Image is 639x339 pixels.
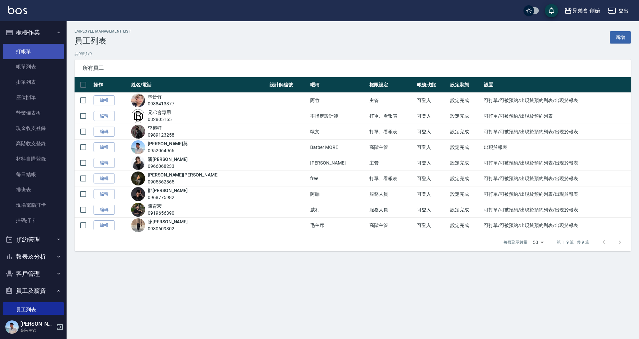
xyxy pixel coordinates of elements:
a: 現場電腦打卡 [3,197,64,213]
div: 0989123258 [148,132,174,139]
td: 設定完成 [449,124,482,140]
img: Logo [8,6,27,14]
img: avatar.jpeg [131,218,145,232]
td: 設定完成 [449,140,482,155]
td: 設定完成 [449,155,482,171]
td: 可登入 [415,124,449,140]
img: avatar.jpeg [131,109,145,123]
a: 林晉竹 [148,94,162,99]
a: 編輯 [94,111,115,121]
div: 0966068233 [148,163,188,170]
td: 可登入 [415,202,449,218]
td: 威利 [309,202,368,218]
td: 可打單/可被預約/出現於預約列表/出現於報表 [482,202,631,218]
button: 員工及薪資 [3,282,64,299]
div: 0968775982 [148,194,188,201]
a: 新增 [610,31,631,44]
td: 主管 [368,93,415,108]
button: 兄弟會 創始 [561,4,603,18]
div: 50 [530,233,546,251]
td: 可打單/可被預約/出現於預約列表/出現於報表 [482,171,631,186]
a: 編輯 [94,205,115,215]
button: 預約管理 [3,231,64,248]
td: 可打單/可被預約/出現於預約列表/出現於報表 [482,186,631,202]
th: 設置 [482,77,631,93]
td: 服務人員 [368,202,415,218]
a: 掃碼打卡 [3,213,64,228]
a: 陳育宏 [148,203,162,209]
p: 共 9 筆, 1 / 9 [75,51,631,57]
p: 高階主管 [20,327,54,333]
a: 員工列表 [3,302,64,317]
a: 排班表 [3,182,64,197]
td: 可登入 [415,218,449,233]
div: 032805165 [148,116,172,123]
button: save [545,4,558,17]
div: 0930609302 [148,225,188,232]
td: 可登入 [415,140,449,155]
td: 歐文 [309,124,368,140]
img: avatar.jpeg [131,125,145,139]
td: 阿蹦 [309,186,368,202]
a: 打帳單 [3,44,64,59]
img: avatar.jpeg [131,187,145,201]
a: 潘[PERSON_NAME] [148,157,188,162]
img: avatar.jpeg [131,171,145,185]
td: 可打單/可被預約/出現於預約列表/出現於報表 [482,218,631,233]
td: 可打單/可被預約/出現於預約列表/出現於報表 [482,124,631,140]
td: 高階主管 [368,140,415,155]
td: 不指定設計師 [309,108,368,124]
a: 帳單列表 [3,59,64,74]
p: 第 1–9 筆 共 9 筆 [557,239,589,245]
a: [PERSON_NAME]莫 [148,141,188,146]
td: 設定完成 [449,218,482,233]
td: 阿竹 [309,93,368,108]
th: 操作 [92,77,129,93]
td: [PERSON_NAME] [309,155,368,171]
th: 暱稱 [309,77,368,93]
td: 設定完成 [449,186,482,202]
a: 李榕軒 [148,125,162,131]
div: 0919656390 [148,210,174,217]
td: 設定完成 [449,93,482,108]
a: 每日結帳 [3,167,64,182]
a: 高階收支登錄 [3,136,64,151]
th: 設定狀態 [449,77,482,93]
td: 可打單/可被預約/出現於預約列表/出現於報表 [482,93,631,108]
th: 帳號狀態 [415,77,449,93]
a: 現金收支登錄 [3,121,64,136]
div: 0905362865 [148,178,219,185]
td: 可打單/可被預約/出現於預約列表/出現於報表 [482,155,631,171]
h2: Employee Management List [75,29,131,34]
td: 打單、看報表 [368,171,415,186]
a: 編輯 [94,173,115,184]
td: 高階主管 [368,218,415,233]
th: 設計師編號 [268,77,309,93]
p: 每頁顯示數量 [504,239,528,245]
td: 主管 [368,155,415,171]
td: Barber MORE [309,140,368,155]
td: 可登入 [415,171,449,186]
a: 編輯 [94,142,115,153]
span: 所有員工 [83,65,623,71]
th: 權限設定 [368,77,415,93]
a: 兄弟會專用 [148,110,171,115]
button: 登出 [605,5,631,17]
td: 可打單/可被預約/出現於預約列表 [482,108,631,124]
td: 可登入 [415,93,449,108]
div: 兄弟會 創始 [572,7,600,15]
td: 設定完成 [449,171,482,186]
a: 掛單列表 [3,74,64,90]
td: 服務人員 [368,186,415,202]
button: 客戶管理 [3,265,64,282]
th: 姓名/電話 [129,77,268,93]
a: [PERSON_NAME][PERSON_NAME] [148,172,219,177]
td: 打單、看報表 [368,108,415,124]
button: 報表及分析 [3,248,64,265]
a: 材料自購登錄 [3,151,64,167]
img: avatar.jpeg [131,140,145,154]
a: 座位開單 [3,90,64,105]
a: 陳[PERSON_NAME] [148,219,188,224]
td: 可登入 [415,186,449,202]
h3: 員工列表 [75,36,131,46]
